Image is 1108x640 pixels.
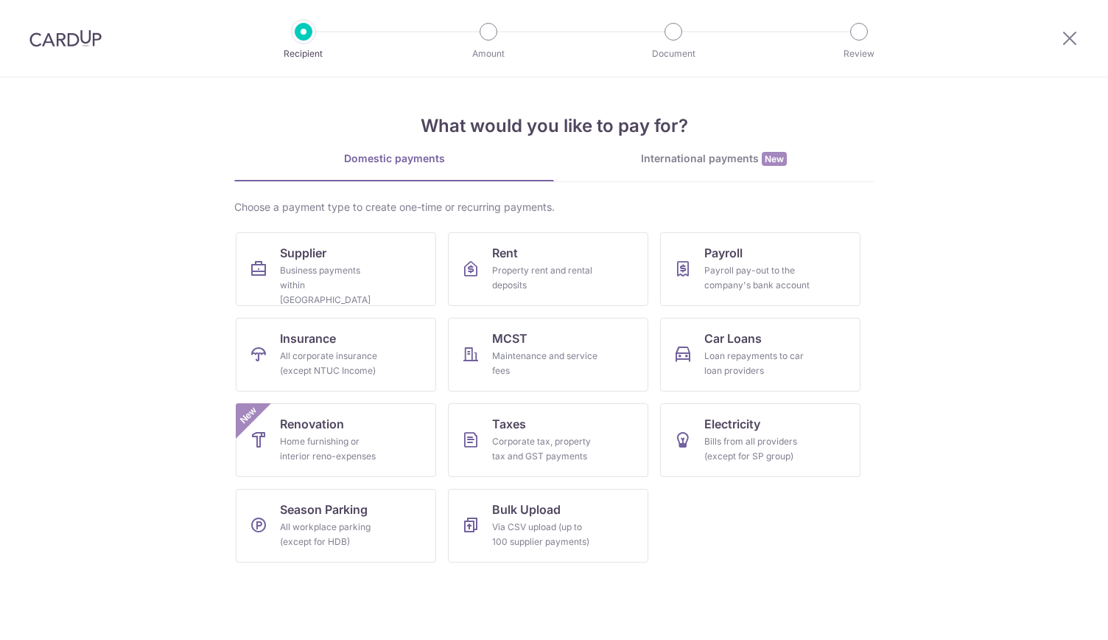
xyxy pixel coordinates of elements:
[448,232,648,306] a: RentProperty rent and rental deposits
[492,349,598,378] div: Maintenance and service fees
[249,46,358,61] p: Recipient
[280,501,368,518] span: Season Parking
[704,244,743,262] span: Payroll
[660,318,860,392] a: Car LoansLoan repayments to car loan providers
[492,415,526,433] span: Taxes
[492,244,518,262] span: Rent
[280,263,386,307] div: Business payments within [GEOGRAPHIC_DATA]
[762,152,787,166] span: New
[236,403,436,477] a: RenovationHome furnishing or interior reno-expensesNew
[704,263,810,293] div: Payroll pay-out to the company's bank account
[492,501,561,518] span: Bulk Upload
[448,403,648,477] a: TaxesCorporate tax, property tax and GST payments
[234,200,874,215] div: Choose a payment type to create one-time or recurring payments.
[236,489,436,563] a: Season ParkingAll workplace parking (except for HDB)
[704,415,760,433] span: Electricity
[434,46,543,61] p: Amount
[280,434,386,464] div: Home furnishing or interior reno-expenses
[280,244,326,262] span: Supplier
[448,318,648,392] a: MCSTMaintenance and service fees
[236,318,436,392] a: InsuranceAll corporate insurance (except NTUC Income)
[704,330,762,347] span: Car Loans
[554,151,874,167] div: International payments
[280,520,386,549] div: All workplace parking (except for HDB)
[492,520,598,549] div: Via CSV upload (up to 100 supplier payments)
[492,263,598,293] div: Property rent and rental deposits
[448,489,648,563] a: Bulk UploadVia CSV upload (up to 100 supplier payments)
[619,46,728,61] p: Document
[280,415,344,433] span: Renovation
[1014,596,1093,633] iframe: Opens a widget where you can find more information
[704,349,810,378] div: Loan repayments to car loan providers
[280,330,336,347] span: Insurance
[660,403,860,477] a: ElectricityBills from all providers (except for SP group)
[29,29,102,47] img: CardUp
[280,349,386,378] div: All corporate insurance (except NTUC Income)
[234,151,554,166] div: Domestic payments
[492,434,598,464] div: Corporate tax, property tax and GST payments
[492,330,527,347] span: MCST
[236,232,436,306] a: SupplierBusiness payments within [GEOGRAPHIC_DATA]
[804,46,914,61] p: Review
[234,113,874,139] h4: What would you like to pay for?
[236,403,261,428] span: New
[704,434,810,464] div: Bills from all providers (except for SP group)
[660,232,860,306] a: PayrollPayroll pay-out to the company's bank account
